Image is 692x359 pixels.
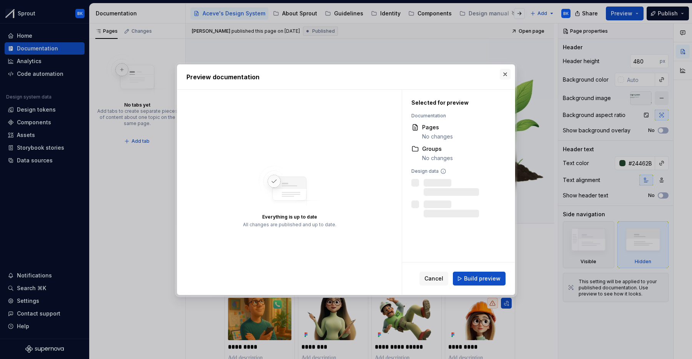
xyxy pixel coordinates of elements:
h2: Preview documentation [186,72,506,82]
div: Selected for preview [411,99,502,107]
span: Cancel [424,275,443,282]
div: Pages [422,124,453,131]
div: Groups [422,145,453,153]
div: No changes [422,154,453,162]
span: Build preview [464,275,501,282]
div: Documentation [411,113,502,119]
button: Cancel [419,272,448,286]
div: All changes are published and up to date. [243,221,336,227]
button: Build preview [453,272,506,286]
div: Everything is up to date [262,214,317,220]
div: No changes [422,133,453,140]
div: Design data [411,168,502,174]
